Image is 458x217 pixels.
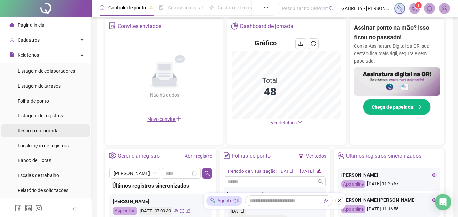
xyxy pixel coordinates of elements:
span: pie-chart [231,22,238,29]
span: send [324,198,328,203]
span: filter [299,154,303,158]
div: - [296,168,297,175]
span: linkedin [25,205,32,212]
div: [PERSON_NAME] [341,171,437,179]
span: pushpin [149,6,153,10]
span: search [318,179,323,185]
span: edit [317,169,321,173]
span: ellipsis [264,5,268,10]
div: [DATE] [229,208,246,215]
div: [PERSON_NAME] [PERSON_NAME] [341,196,437,204]
span: Localização de registros [18,143,69,148]
h4: Gráfico [255,38,277,48]
span: Admissão digital [168,5,203,10]
img: banner%2F02c71560-61a6-44d4-94b9-c8ab97240462.png [354,67,440,96]
span: clock-circle [100,5,104,10]
a: Ver detalhes down [271,120,302,125]
div: Gerenciar registro [118,150,160,162]
span: setting [109,152,116,159]
button: Chega de papelada! [363,99,431,115]
span: Relatórios [18,52,39,58]
span: global [180,209,184,213]
sup: 1 [415,2,422,9]
span: solution [109,22,116,29]
span: eye [432,198,437,202]
span: bell [426,5,433,12]
span: GABRIELY - [PERSON_NAME] [PERSON_NAME] [341,5,390,12]
span: sun [209,5,214,10]
span: Chega de papelada! [372,103,415,111]
div: [DATE] 11:16:55 [341,205,437,213]
span: file-text [223,152,230,159]
div: Últimos registros sincronizados [112,181,209,190]
span: user-add [9,38,14,42]
a: Abrir registro [185,153,212,159]
span: plus [176,116,181,122]
span: JOSIMAR BRITO [114,168,156,178]
div: Agente QR [206,196,242,206]
div: [PERSON_NAME] [113,198,208,205]
span: home [9,23,14,27]
a: Ver todos [306,153,326,159]
img: sparkle-icon.fc2bf0ac1784a2077858766a79e2daf3.svg [396,5,403,12]
span: search [328,6,334,11]
div: [DATE] 07:09:39 [139,207,172,215]
span: Controle de ponto [108,5,146,10]
span: Banco de Horas [18,158,51,163]
div: [DATE] [279,168,293,175]
span: download [298,41,303,46]
span: search [204,171,210,176]
span: 1 [417,3,420,8]
span: instagram [35,205,42,212]
span: Cadastros [18,37,40,43]
span: Página inicial [18,22,45,28]
span: team [337,152,344,159]
span: left [72,207,77,211]
span: eye [432,173,437,177]
span: edit [186,209,191,213]
div: App online [113,207,137,215]
span: Resumo da jornada [18,128,59,133]
span: arrow-right [417,105,422,109]
h2: Assinar ponto na mão? Isso ficou no passado! [354,23,440,42]
div: App online [341,180,365,188]
div: Convites enviados [118,21,161,32]
span: eye [318,192,322,197]
span: Escalas de trabalho [18,173,59,178]
span: Gestão de férias [218,5,252,10]
div: Open Intercom Messenger [435,194,451,210]
div: Dashboard de jornada [240,21,293,32]
span: Folha de ponto [18,98,49,104]
img: sparkle-icon.fc2bf0ac1784a2077858766a79e2daf3.svg [209,197,216,204]
img: 57364 [439,3,450,14]
div: Não há dados [133,91,196,99]
span: Ver detalhes [271,120,297,125]
span: close [337,198,342,203]
span: eye [174,209,178,213]
div: [DATE] [300,168,314,175]
span: Relatório de solicitações [18,188,68,193]
span: down [298,120,302,125]
div: [DATE] 11:25:57 [341,180,437,188]
div: [PERSON_NAME] [227,191,322,198]
span: facebook [15,205,22,212]
div: Folhas de ponto [232,150,271,162]
span: notification [412,5,418,12]
div: Últimos registros sincronizados [346,150,421,162]
span: Listagem de colaboradores [18,68,75,74]
div: Período de visualização: [228,168,277,175]
span: file [9,52,14,57]
div: App online [341,205,365,213]
span: reload [311,41,316,46]
p: Com a Assinatura Digital da QR, sua gestão fica mais ágil, segura e sem papelada. [354,42,440,65]
span: file-done [159,5,164,10]
span: Listagem de atrasos [18,83,61,89]
span: Novo convite [147,116,181,122]
span: Listagem de registros [18,113,63,118]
